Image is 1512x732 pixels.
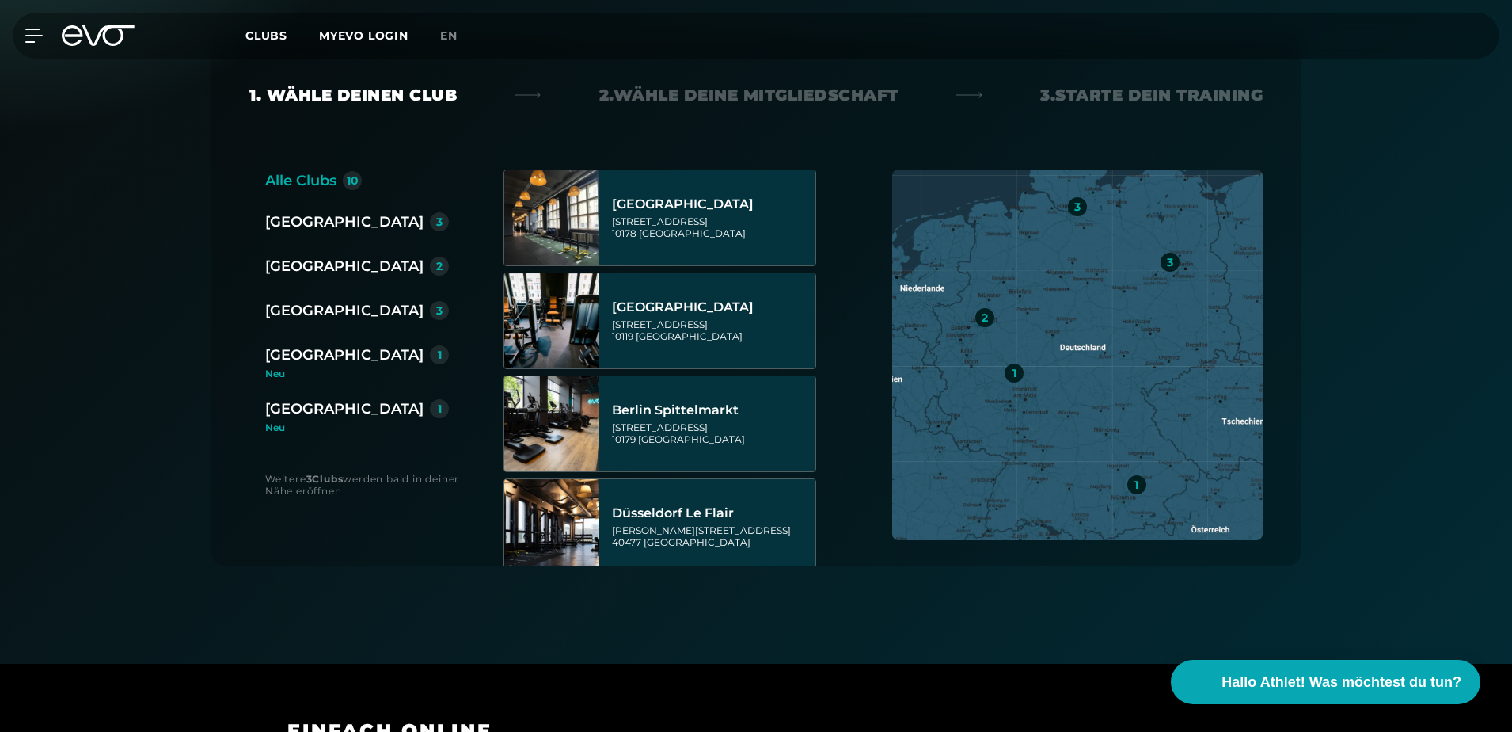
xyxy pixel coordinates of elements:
div: 2 [982,312,988,323]
img: Berlin Alexanderplatz [504,170,599,265]
strong: 3 [306,473,313,485]
div: [STREET_ADDRESS] 10119 [GEOGRAPHIC_DATA] [612,318,811,342]
img: Düsseldorf Le Flair [504,479,599,574]
div: [PERSON_NAME][STREET_ADDRESS] 40477 [GEOGRAPHIC_DATA] [612,524,811,548]
div: 1 [1012,368,1016,379]
div: 2. Wähle deine Mitgliedschaft [599,84,898,106]
div: [GEOGRAPHIC_DATA] [265,299,424,322]
div: Berlin Spittelmarkt [612,402,811,418]
img: Berlin Rosenthaler Platz [504,273,599,368]
span: en [440,29,458,43]
a: MYEVO LOGIN [319,29,408,43]
div: [GEOGRAPHIC_DATA] [265,398,424,420]
div: [GEOGRAPHIC_DATA] [265,255,424,277]
strong: Clubs [312,473,343,485]
div: 1 [1134,479,1138,490]
div: 1 [438,349,442,360]
div: [GEOGRAPHIC_DATA] [612,299,811,315]
img: map [892,170,1263,540]
div: Alle Clubs [265,170,336,192]
div: 3 [436,305,443,316]
div: 10 [347,175,359,186]
div: 3 [1167,257,1173,268]
span: Hallo Athlet! Was möchtest du tun? [1221,672,1461,693]
div: 1. Wähle deinen Club [249,84,457,106]
div: Weitere werden bald in deiner Nähe eröffnen [265,473,472,497]
img: Berlin Spittelmarkt [504,376,599,471]
div: [STREET_ADDRESS] 10178 [GEOGRAPHIC_DATA] [612,215,811,239]
button: Hallo Athlet! Was möchtest du tun? [1171,660,1480,704]
a: en [440,27,477,45]
div: [GEOGRAPHIC_DATA] [265,344,424,366]
div: Düsseldorf Le Flair [612,505,811,521]
a: Clubs [245,28,319,43]
div: Neu [265,423,449,433]
div: Neu [265,369,462,379]
div: [GEOGRAPHIC_DATA] [265,211,424,233]
div: [STREET_ADDRESS] 10179 [GEOGRAPHIC_DATA] [612,421,811,445]
span: Clubs [245,29,287,43]
div: 2 [436,261,443,272]
div: 3 [1074,201,1081,212]
div: 3 [436,216,443,227]
div: [GEOGRAPHIC_DATA] [612,196,811,212]
div: 1 [438,403,442,414]
div: 3. Starte dein Training [1040,84,1263,106]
